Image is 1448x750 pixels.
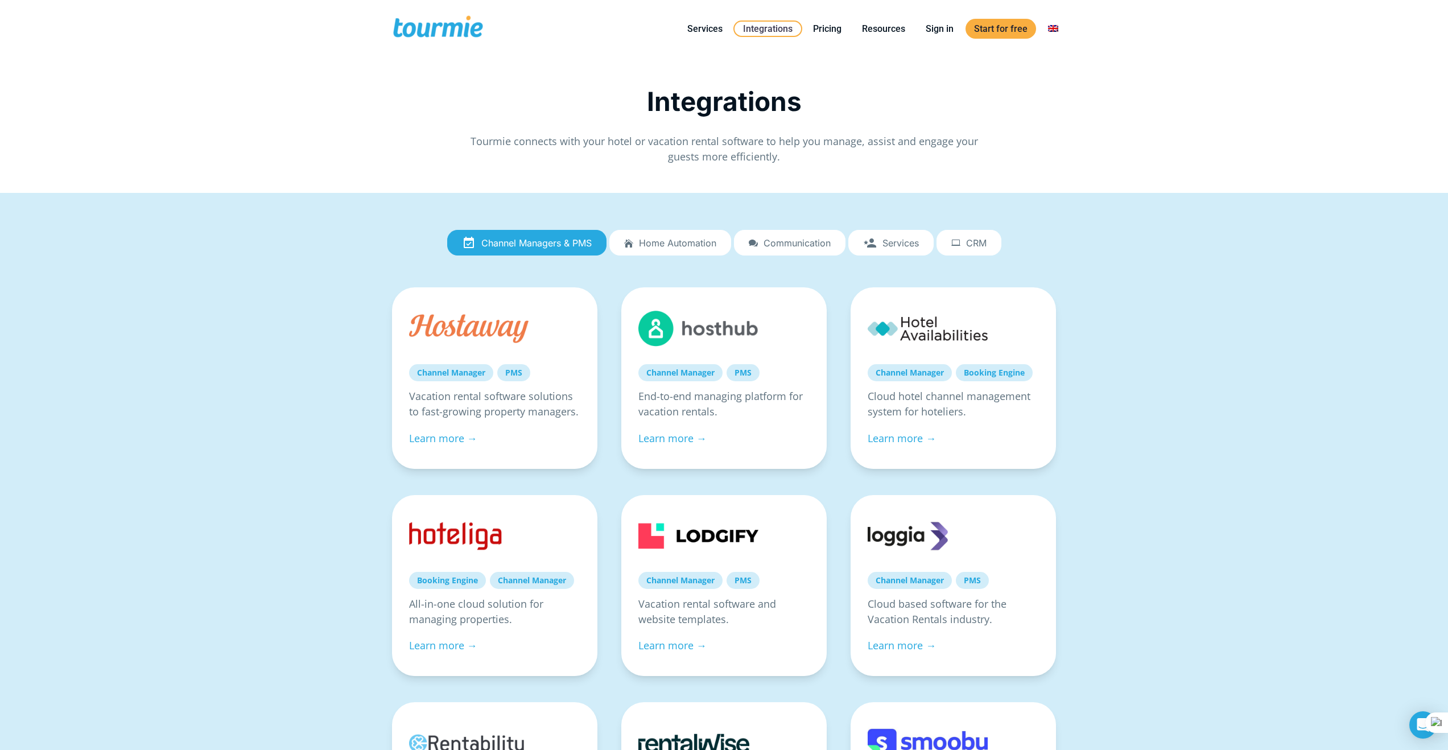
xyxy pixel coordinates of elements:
span: Services [882,238,919,248]
a: Pricing [805,22,850,36]
a: Learn more → [868,431,936,445]
a: Channel Manager [868,364,952,381]
span: Channel Managers & PMS [481,238,592,248]
a: PMS [727,572,760,589]
a: Learn more → [638,638,707,652]
a: Learn more → [409,638,477,652]
p: Cloud based software for the Vacation Rentals industry. [868,596,1039,627]
span: Integrations [647,85,802,117]
a: Booking Engine [409,572,486,589]
p: Cloud hotel channel management system for hoteliers. [868,389,1039,419]
a: Integrations [733,20,802,37]
a: Channel Manager [638,364,723,381]
a: Learn more → [409,431,477,445]
span: Home automation [639,238,716,248]
span: Communication [764,238,831,248]
a: PMS [497,364,530,381]
p: All-in-one cloud solution for managing properties. [409,596,580,627]
a: Start for free [966,19,1036,39]
a: Channel Managers & PMS [447,230,607,256]
a: Channel Manager [868,572,952,589]
p: End-to-end managing platform for vacation rentals. [638,389,810,419]
a: Channel Manager [638,572,723,589]
a: PMS [956,572,989,589]
a: Services [679,22,731,36]
a: CRM [937,230,1001,256]
p: Vacation rental software and website templates. [638,596,810,627]
a: Communication [734,230,845,256]
a: Sign in [917,22,962,36]
a: PMS [727,364,760,381]
p: Vacation rental software solutions to fast-growing property managers. [409,389,580,419]
a: Learn more → [638,431,707,445]
a: Learn more → [868,638,936,652]
a: Channel Manager [490,572,574,589]
a: Channel Manager [409,364,493,381]
a: Resources [853,22,914,36]
a: Services [848,230,934,256]
span: Tourmie connects with your hotel or vacation rental software to help you manage, assist and engag... [471,134,978,163]
a: Home automation [609,230,731,256]
div: Open Intercom Messenger [1409,711,1437,739]
span: CRM [966,238,987,248]
a: Booking Engine [956,364,1033,381]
